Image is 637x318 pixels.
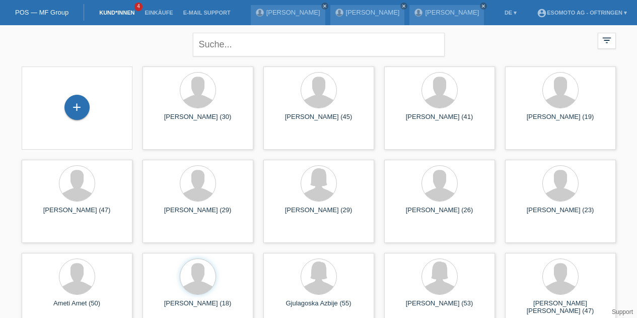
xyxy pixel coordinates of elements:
div: [PERSON_NAME] (26) [392,206,487,222]
a: close [400,3,407,10]
a: DE ▾ [500,10,522,16]
i: close [322,4,327,9]
a: account_circleEsomoto AG - Oftringen ▾ [532,10,632,16]
div: Kund*in hinzufügen [65,99,89,116]
div: [PERSON_NAME] (29) [271,206,366,222]
div: [PERSON_NAME] (41) [392,113,487,129]
i: close [481,4,486,9]
a: close [321,3,328,10]
span: 4 [134,3,143,11]
div: Gjulagoska Azbije (55) [271,299,366,315]
div: [PERSON_NAME] (30) [151,113,245,129]
div: [PERSON_NAME] (19) [513,113,608,129]
div: Ameti Amet (50) [30,299,124,315]
div: [PERSON_NAME] (53) [392,299,487,315]
a: POS — MF Group [15,9,68,16]
a: Einkäufe [139,10,178,16]
i: filter_list [601,35,612,46]
div: [PERSON_NAME] (47) [30,206,124,222]
a: [PERSON_NAME] [266,9,320,16]
a: [PERSON_NAME] [425,9,479,16]
a: Support [612,308,633,315]
i: account_circle [537,8,547,18]
a: E-Mail Support [178,10,236,16]
i: close [401,4,406,9]
input: Suche... [193,33,445,56]
div: [PERSON_NAME] (23) [513,206,608,222]
div: [PERSON_NAME] (29) [151,206,245,222]
div: [PERSON_NAME] [PERSON_NAME] (47) [513,299,608,315]
a: close [480,3,487,10]
div: [PERSON_NAME] (45) [271,113,366,129]
a: Kund*innen [94,10,139,16]
div: [PERSON_NAME] (18) [151,299,245,315]
a: [PERSON_NAME] [346,9,400,16]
